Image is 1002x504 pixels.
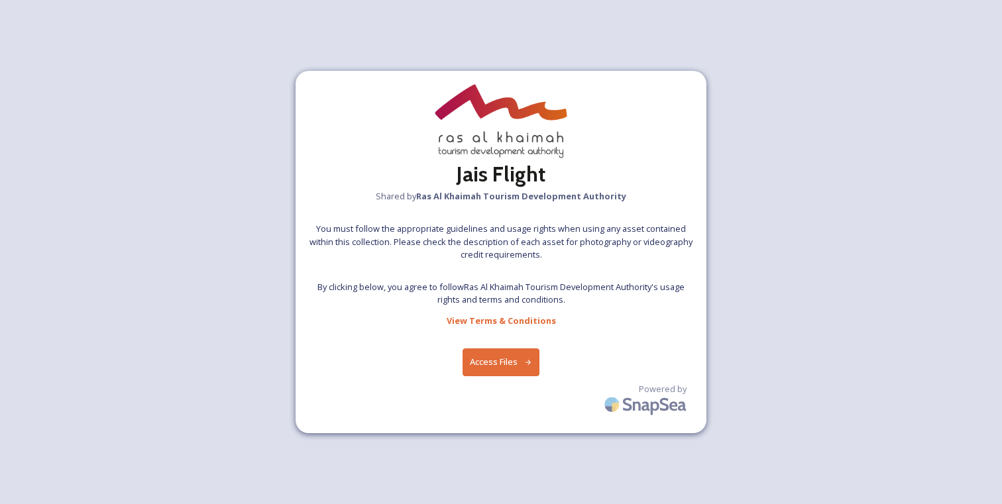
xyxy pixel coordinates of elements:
[447,313,556,328] a: View Terms & Conditions
[639,383,687,395] span: Powered by
[435,84,567,158] img: raktda_eng_new-stacked-logo_rgb.png
[457,158,545,190] h2: Jais Flight
[600,389,693,420] img: SnapSea Logo
[447,315,556,327] strong: View Terms & Conditions
[309,223,693,261] span: You must follow the appropriate guidelines and usage rights when using any asset contained within...
[309,281,693,306] span: By clicking below, you agree to follow Ras Al Khaimah Tourism Development Authority 's usage righ...
[463,348,540,376] button: Access Files
[416,190,626,202] strong: Ras Al Khaimah Tourism Development Authority
[376,190,626,203] span: Shared by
